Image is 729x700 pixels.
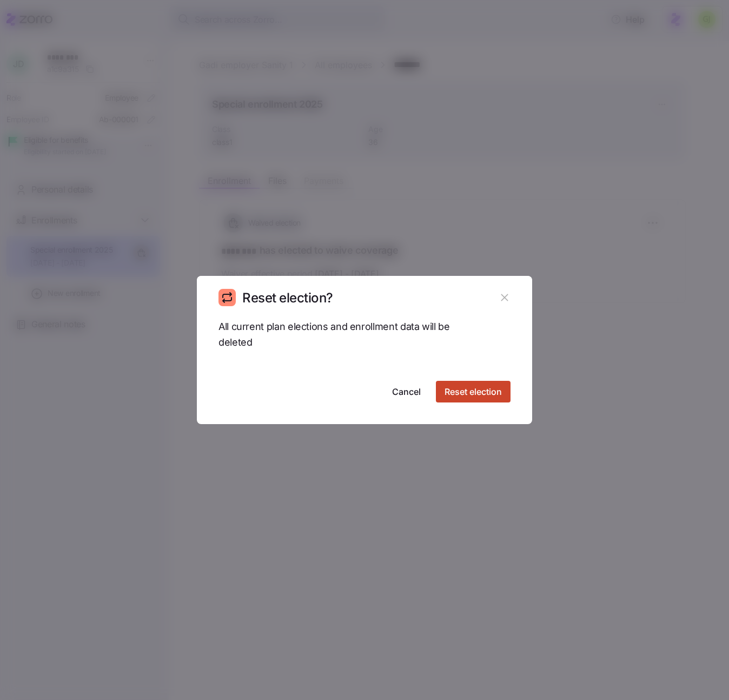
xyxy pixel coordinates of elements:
button: Reset election [436,381,511,402]
span: Cancel [392,385,421,398]
span: Reset election [445,385,502,398]
span: All current plan elections and enrollment data will be deleted [218,319,451,351]
button: Cancel [383,381,429,402]
h1: Reset election? [242,289,333,306]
